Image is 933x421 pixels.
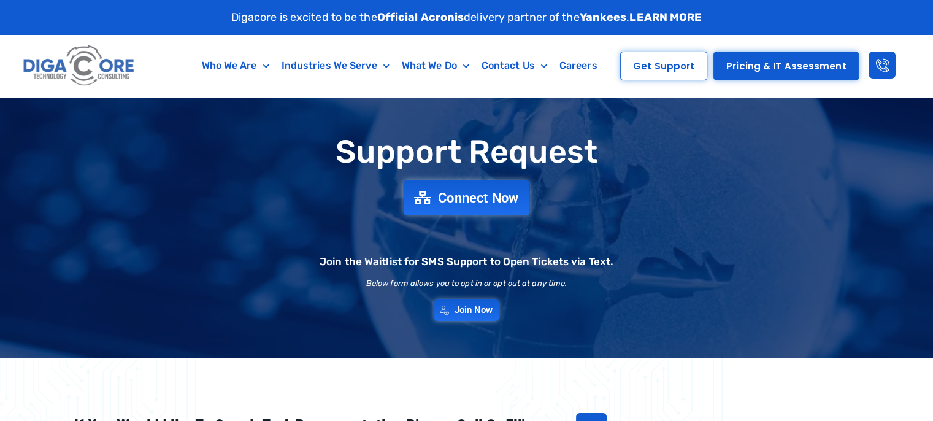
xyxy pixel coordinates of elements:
[438,191,519,204] span: Connect Now
[44,134,890,169] h1: Support Request
[455,306,493,315] span: Join Now
[366,279,567,287] h2: Below form allows you to opt in or opt out at any time.
[620,52,707,80] a: Get Support
[20,41,138,91] img: Digacore logo 1
[434,299,499,321] a: Join Now
[713,52,859,80] a: Pricing & IT Assessment
[404,180,530,215] a: Connect Now
[275,52,396,80] a: Industries We Serve
[196,52,275,80] a: Who We Are
[726,61,846,71] span: Pricing & IT Assessment
[553,52,604,80] a: Careers
[475,52,553,80] a: Contact Us
[377,10,464,24] strong: Official Acronis
[187,52,612,80] nav: Menu
[629,10,702,24] a: LEARN MORE
[580,10,627,24] strong: Yankees
[633,61,694,71] span: Get Support
[231,9,702,26] p: Digacore is excited to be the delivery partner of the .
[396,52,475,80] a: What We Do
[320,257,613,267] h2: Join the Waitlist for SMS Support to Open Tickets via Text.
